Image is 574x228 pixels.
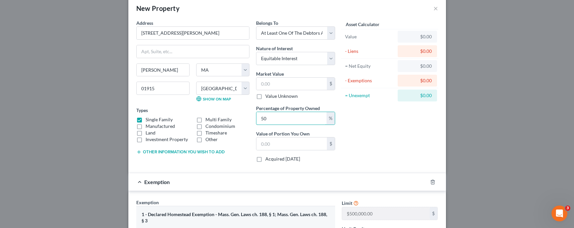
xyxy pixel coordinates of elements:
[136,20,153,26] span: Address
[256,105,320,112] label: Percentage of Property Owned
[345,77,395,84] div: - Exemptions
[146,123,175,130] label: Manufactured
[403,77,432,84] div: $0.00
[146,116,173,123] label: Single Family
[137,27,249,39] input: Enter address...
[136,4,180,13] div: New Property
[403,63,432,69] div: $0.00
[256,78,327,90] input: 0.00
[403,92,432,99] div: $0.00
[345,92,395,99] div: = Unexempt
[137,64,189,76] input: Enter city...
[146,136,188,143] label: Investment Property
[144,179,170,185] span: Exemption
[433,4,438,12] button: ×
[142,211,330,224] div: 1 - Declared Homestead Exemption - Mass. Gen. Laws ch. 188, § 1; Mass. Gen. Laws ch. 188, § 3
[256,112,327,125] input: 0.00
[342,200,352,206] span: Limit
[256,70,284,77] label: Market Value
[327,137,335,150] div: $
[136,107,148,114] label: Types
[136,82,190,95] input: Enter zip...
[256,137,327,150] input: 0.00
[256,130,310,137] label: Value of Portion You Own
[565,206,570,211] span: 3
[345,63,395,69] div: = Net Equity
[327,78,335,90] div: $
[256,20,278,26] span: Belongs To
[256,45,293,52] label: Nature of Interest
[346,21,379,28] label: Asset Calculator
[345,33,395,40] div: Value
[430,207,438,220] div: $
[205,130,227,136] label: Timeshare
[136,149,225,155] button: Other information you wish to add
[265,93,298,99] label: Value Unknown
[196,96,231,101] a: Show on Map
[146,130,155,136] label: Land
[345,48,395,55] div: - Liens
[342,207,430,220] input: --
[137,45,249,58] input: Apt, Suite, etc...
[327,112,335,125] div: %
[403,33,432,40] div: $0.00
[265,156,300,162] label: Acquired [DATE]
[552,206,567,221] iframe: Intercom live chat
[205,116,232,123] label: Multi Family
[205,123,235,130] label: Condominium
[403,48,432,55] div: $0.00
[205,136,218,143] label: Other
[136,200,159,205] span: Exemption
